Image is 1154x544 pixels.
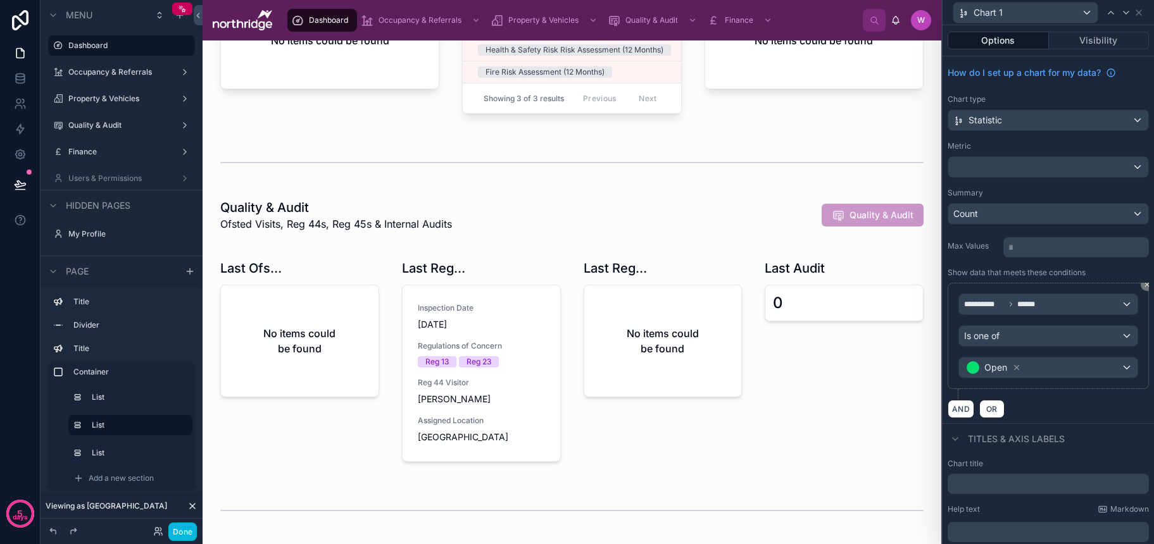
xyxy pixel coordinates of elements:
[974,6,1003,19] span: Chart 1
[604,9,703,32] a: Quality & Audit
[948,141,971,151] label: Metric
[703,9,779,32] a: Finance
[282,6,863,34] div: scrollable content
[948,268,1086,278] label: Show data that meets these conditions
[979,400,1005,418] button: OR
[92,420,182,430] label: List
[68,147,170,157] label: Finance
[73,297,185,307] label: Title
[958,357,1138,378] button: Open
[958,325,1138,347] button: Is one of
[948,66,1101,79] span: How do I set up a chart for my data?
[13,512,28,522] p: days
[68,94,170,104] label: Property & Vehicles
[964,330,1000,342] span: Is one of
[984,361,1007,374] span: Open
[948,66,1116,79] a: How do I set up a chart for my data?
[379,15,461,25] span: Occupancy & Referrals
[66,199,130,212] span: Hidden pages
[508,15,579,25] span: Property & Vehicles
[68,40,187,51] label: Dashboard
[287,9,357,32] a: Dashboard
[953,207,978,220] span: Count
[68,229,187,239] label: My Profile
[953,2,1098,23] button: Chart 1
[1003,235,1149,257] div: scrollable content
[948,188,983,198] label: Summary
[92,392,182,402] label: List
[68,67,170,77] label: Occupancy & Referrals
[948,109,1149,131] button: Statistic
[41,286,203,504] div: scrollable content
[73,367,185,377] label: Container
[948,203,1149,225] button: Count
[1049,32,1150,49] button: Visibility
[487,9,604,32] a: Property & Vehicles
[46,501,167,511] span: Viewing as [GEOGRAPHIC_DATA]
[89,473,154,483] span: Add a new section
[625,15,678,25] span: Quality & Audit
[725,15,753,25] span: Finance
[92,448,182,458] label: List
[357,9,487,32] a: Occupancy & Referrals
[948,400,974,418] button: AND
[1110,504,1149,514] span: Markdown
[1098,504,1149,514] a: Markdown
[309,15,348,25] span: Dashboard
[948,241,998,251] label: Max Values
[917,15,925,25] span: W
[484,94,564,104] span: Showing 3 of 3 results
[66,9,92,22] span: Menu
[948,504,980,514] label: Help text
[73,343,185,354] label: Title
[948,32,1049,49] button: Options
[948,94,986,104] label: Chart type
[968,433,1065,445] span: Titles & Axis labels
[73,320,185,330] label: Divider
[969,114,1002,127] span: Statistic
[68,120,170,130] label: Quality & Audit
[213,10,272,30] img: App logo
[17,507,23,520] p: 5
[984,404,1000,414] span: OR
[948,459,983,469] label: Chart title
[66,265,89,278] span: Page
[948,519,1149,542] div: scrollable content
[168,522,197,541] button: Done
[68,173,170,183] label: Users & Permissions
